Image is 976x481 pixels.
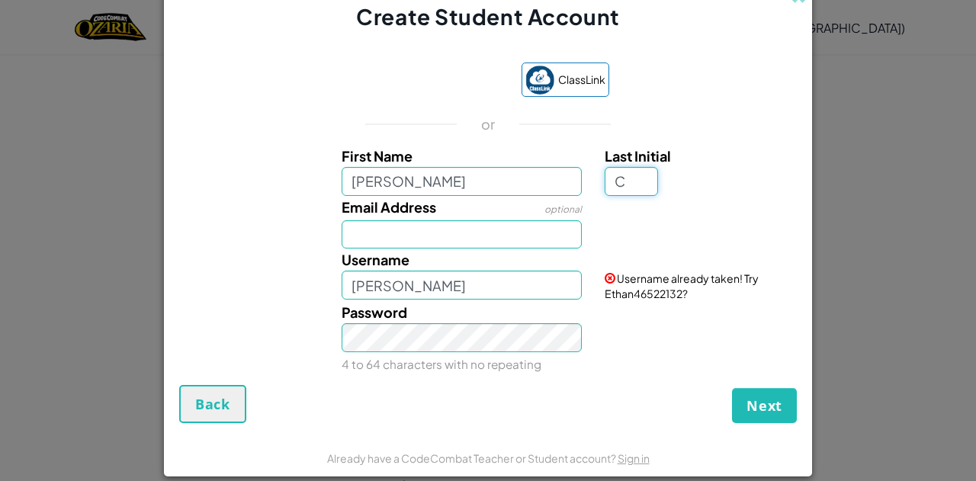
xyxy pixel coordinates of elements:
[359,65,514,98] iframe: Sign in with Google Button
[558,69,605,91] span: ClassLink
[618,451,650,465] a: Sign in
[525,66,554,95] img: classlink-logo-small.png
[481,115,496,133] p: or
[342,357,541,371] small: 4 to 64 characters with no repeating
[746,396,782,415] span: Next
[605,147,671,165] span: Last Initial
[342,303,407,321] span: Password
[195,395,230,413] span: Back
[544,204,582,215] span: optional
[342,198,436,216] span: Email Address
[179,385,246,423] button: Back
[732,388,797,423] button: Next
[356,3,619,30] span: Create Student Account
[342,147,413,165] span: First Name
[342,251,409,268] span: Username
[605,271,759,300] span: Username already taken! Try Ethan46522132?
[327,451,618,465] span: Already have a CodeCombat Teacher or Student account?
